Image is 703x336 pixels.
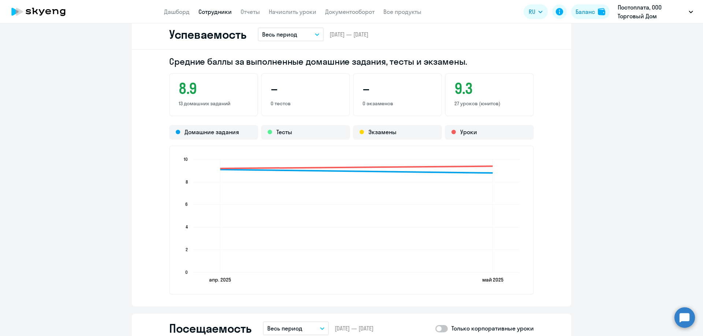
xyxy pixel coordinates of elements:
button: Балансbalance [571,4,610,19]
p: Постоплата, ООО Торговый Дом "МОРОЗКО" [618,3,686,20]
a: Документооборот [325,8,375,15]
text: май 2025 [482,276,503,283]
p: 0 экзаменов [362,100,432,107]
a: Дашборд [164,8,190,15]
div: Баланс [576,7,595,16]
p: 0 тестов [271,100,341,107]
span: [DATE] — [DATE] [335,324,373,332]
button: RU [524,4,548,19]
h3: – [362,80,432,97]
a: Все продукты [383,8,421,15]
h3: 9.3 [454,80,524,97]
text: 4 [186,224,188,230]
p: Весь период [267,324,302,333]
button: Весь период [258,27,324,41]
text: 0 [185,269,188,275]
span: RU [529,7,535,16]
text: апр. 2025 [209,276,231,283]
div: Тесты [261,125,350,140]
a: Отчеты [241,8,260,15]
p: 27 уроков (юнитов) [454,100,524,107]
p: 13 домашних заданий [179,100,249,107]
h2: Посещаемость [169,321,251,336]
div: Экзамены [353,125,442,140]
img: balance [598,8,605,15]
div: Домашние задания [169,125,258,140]
h2: Успеваемость [169,27,246,42]
div: Уроки [445,125,534,140]
h3: – [271,80,341,97]
h3: 8.9 [179,80,249,97]
p: Только корпоративные уроки [451,324,534,333]
h2: Средние баллы за выполненные домашние задания, тесты и экзамены. [169,56,534,67]
button: Весь период [263,321,329,335]
button: Постоплата, ООО Торговый Дом "МОРОЗКО" [614,3,697,20]
text: 10 [184,156,188,162]
a: Начислить уроки [269,8,316,15]
text: 8 [186,179,188,185]
text: 6 [185,201,188,207]
p: Весь период [262,30,297,39]
a: Сотрудники [198,8,232,15]
text: 2 [186,247,188,252]
span: [DATE] — [DATE] [330,30,368,38]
